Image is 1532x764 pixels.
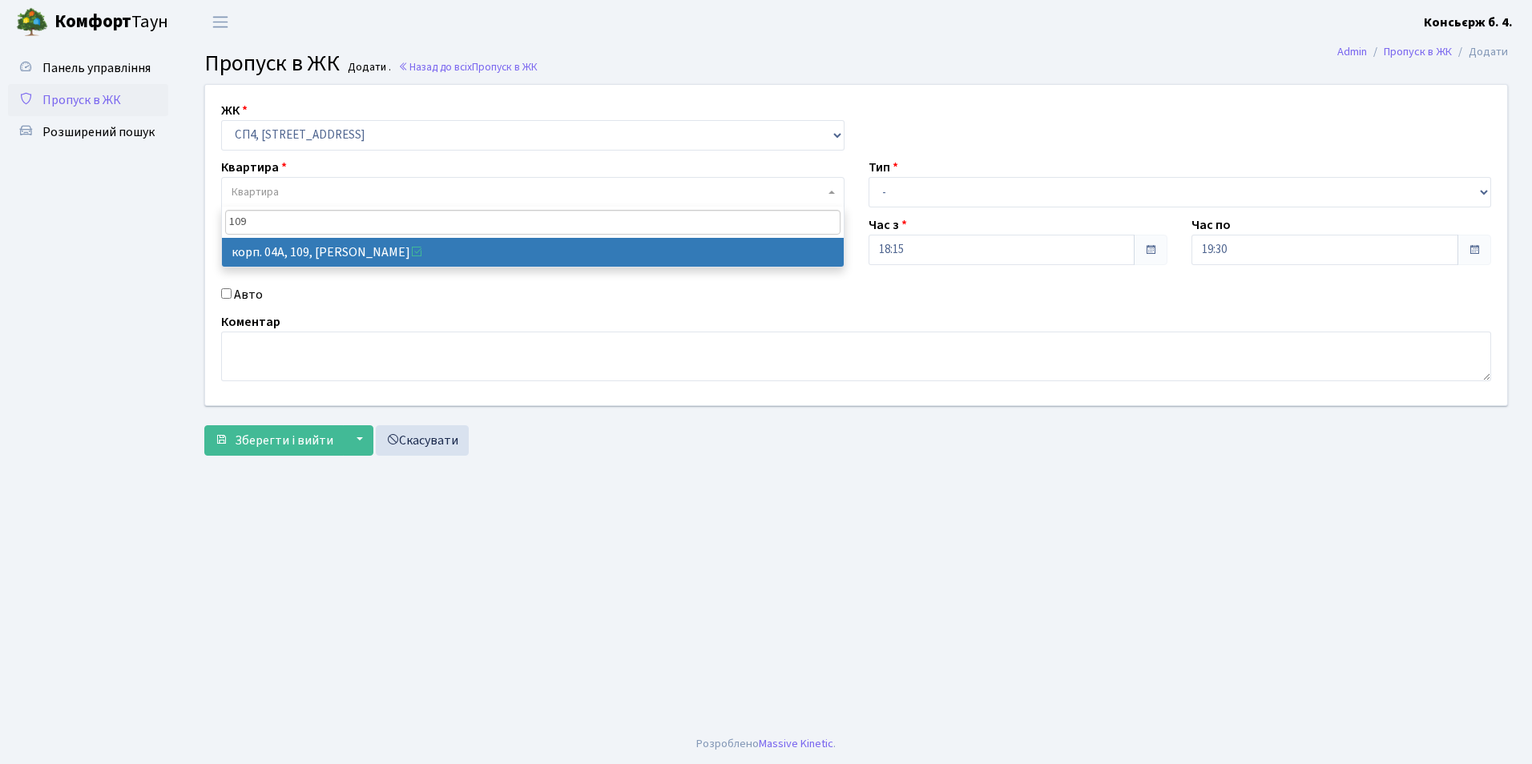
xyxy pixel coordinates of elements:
a: Admin [1337,43,1367,60]
span: Пропуск в ЖК [204,47,340,79]
span: Зберегти і вийти [235,432,333,449]
label: Авто [234,285,263,304]
button: Переключити навігацію [200,9,240,35]
span: Панель управління [42,59,151,77]
li: Додати [1452,43,1508,61]
li: корп. 04А, 109, [PERSON_NAME] [222,238,844,267]
a: Пропуск в ЖК [8,84,168,116]
span: Пропуск в ЖК [42,91,121,109]
a: Пропуск в ЖК [1384,43,1452,60]
img: logo.png [16,6,48,38]
a: Назад до всіхПропуск в ЖК [398,59,538,74]
span: Розширений пошук [42,123,155,141]
label: Час з [869,215,907,235]
label: Коментар [221,312,280,332]
a: Панель управління [8,52,168,84]
b: Консьєрж б. 4. [1424,14,1513,31]
label: Час по [1191,215,1231,235]
b: Комфорт [54,9,131,34]
label: Квартира [221,158,287,177]
div: Розроблено . [696,735,836,753]
a: Розширений пошук [8,116,168,148]
a: Консьєрж б. 4. [1424,13,1513,32]
span: Квартира [232,184,279,200]
span: Пропуск в ЖК [472,59,538,74]
label: ЖК [221,101,248,120]
span: Таун [54,9,168,36]
label: Тип [869,158,898,177]
a: Massive Kinetic [759,735,833,752]
nav: breadcrumb [1313,35,1532,69]
small: Додати . [345,61,391,74]
a: Скасувати [376,425,469,456]
button: Зберегти і вийти [204,425,344,456]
